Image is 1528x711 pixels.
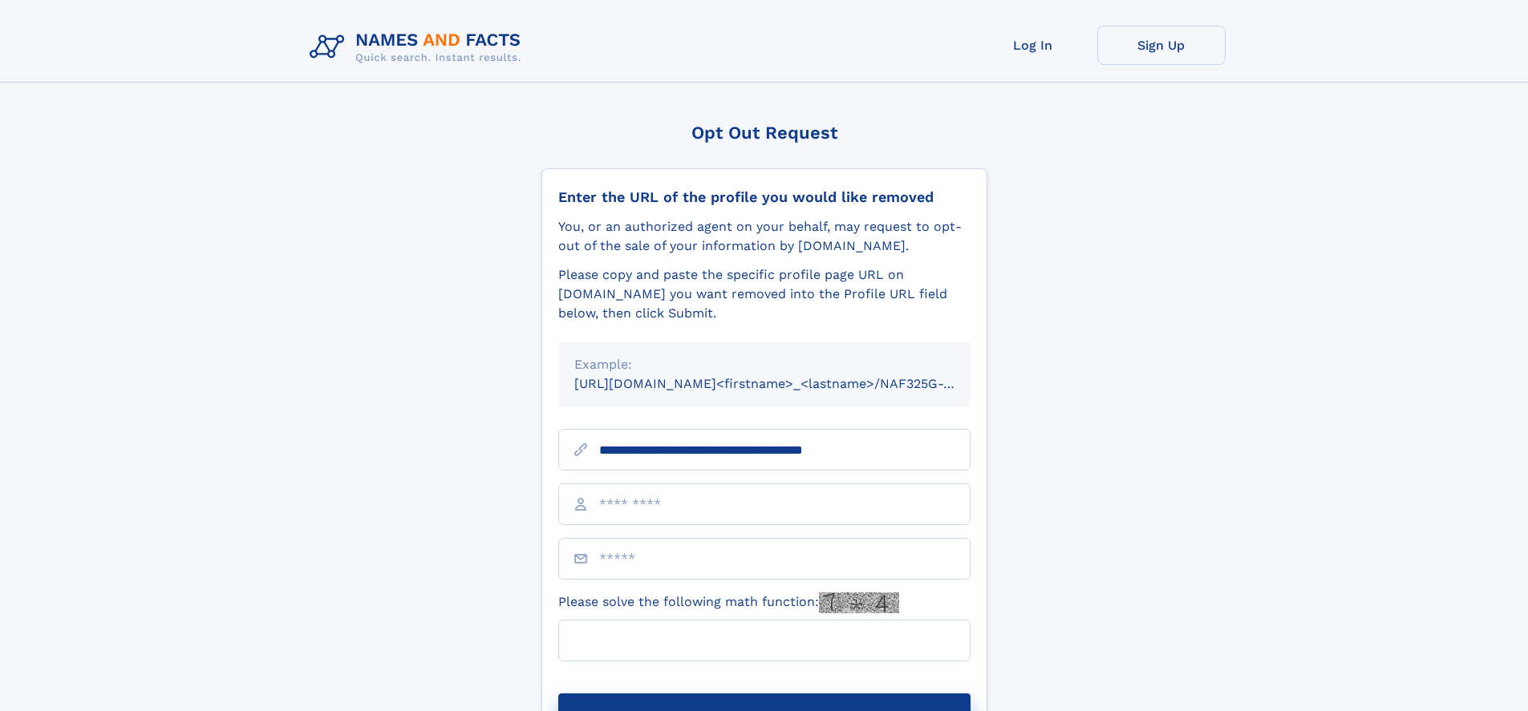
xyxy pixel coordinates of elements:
img: Logo Names and Facts [303,26,534,69]
div: Example: [574,355,954,374]
label: Please solve the following math function: [558,592,899,613]
a: Sign Up [1097,26,1226,65]
div: You, or an authorized agent on your behalf, may request to opt-out of the sale of your informatio... [558,217,971,256]
a: Log In [969,26,1097,65]
small: [URL][DOMAIN_NAME]<firstname>_<lastname>/NAF325G-xxxxxxxx [574,376,1001,391]
div: Opt Out Request [541,123,987,143]
div: Please copy and paste the specific profile page URL on [DOMAIN_NAME] you want removed into the Pr... [558,265,971,323]
div: Enter the URL of the profile you would like removed [558,188,971,206]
